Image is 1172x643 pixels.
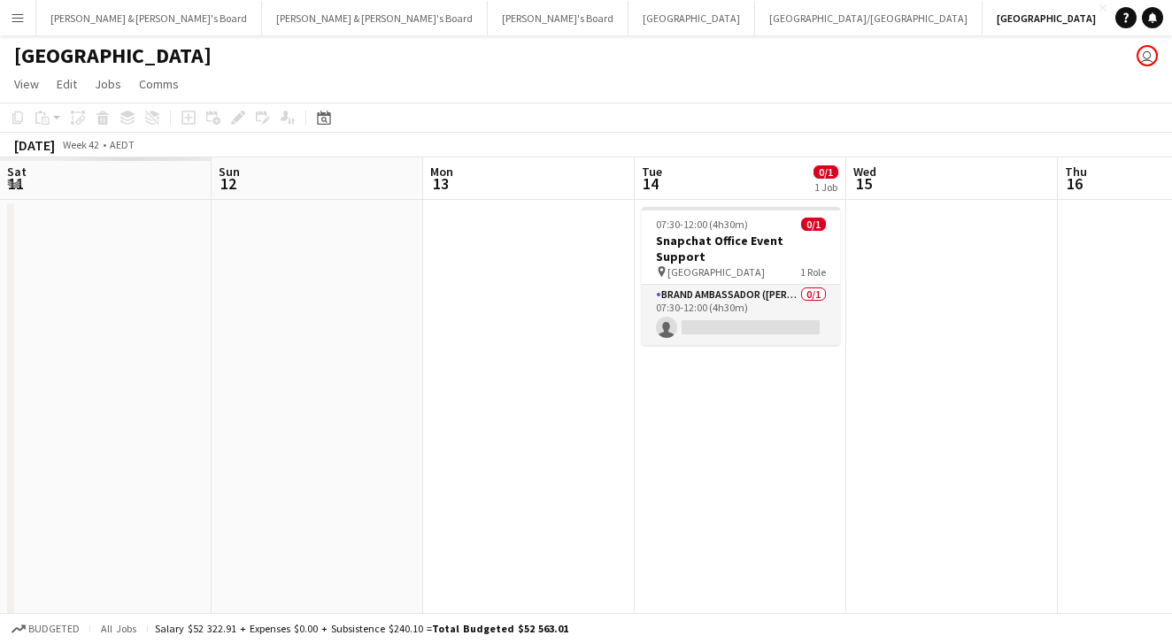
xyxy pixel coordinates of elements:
[97,622,140,635] span: All jobs
[432,622,568,635] span: Total Budgeted $52 563.01
[656,218,748,231] span: 07:30-12:00 (4h30m)
[4,173,27,194] span: 11
[1137,45,1158,66] app-user-avatar: Jenny Tu
[801,218,826,231] span: 0/1
[430,164,453,180] span: Mon
[139,76,179,92] span: Comms
[639,173,662,194] span: 14
[755,1,983,35] button: [GEOGRAPHIC_DATA]/[GEOGRAPHIC_DATA]
[57,76,77,92] span: Edit
[9,619,82,639] button: Budgeted
[983,1,1111,35] button: [GEOGRAPHIC_DATA]
[853,164,876,180] span: Wed
[428,173,453,194] span: 13
[488,1,628,35] button: [PERSON_NAME]'s Board
[7,164,27,180] span: Sat
[642,207,840,345] app-job-card: 07:30-12:00 (4h30m)0/1Snapchat Office Event Support [GEOGRAPHIC_DATA]1 RoleBrand Ambassador ([PER...
[642,164,662,180] span: Tue
[95,76,121,92] span: Jobs
[28,623,80,635] span: Budgeted
[155,622,568,635] div: Salary $52 322.91 + Expenses $0.00 + Subsistence $240.10 =
[1065,164,1087,180] span: Thu
[36,1,262,35] button: [PERSON_NAME] & [PERSON_NAME]'s Board
[219,164,240,180] span: Sun
[1062,173,1087,194] span: 16
[642,285,840,345] app-card-role: Brand Ambassador ([PERSON_NAME])0/107:30-12:00 (4h30m)
[7,73,46,96] a: View
[216,173,240,194] span: 12
[14,76,39,92] span: View
[50,73,84,96] a: Edit
[628,1,755,35] button: [GEOGRAPHIC_DATA]
[14,136,55,154] div: [DATE]
[14,42,212,69] h1: [GEOGRAPHIC_DATA]
[58,138,103,151] span: Week 42
[667,265,765,279] span: [GEOGRAPHIC_DATA]
[132,73,186,96] a: Comms
[813,165,838,179] span: 0/1
[642,233,840,264] h3: Snapchat Office Event Support
[814,180,837,194] div: 1 Job
[110,138,135,151] div: AEDT
[262,1,488,35] button: [PERSON_NAME] & [PERSON_NAME]'s Board
[851,173,876,194] span: 15
[800,265,826,279] span: 1 Role
[88,73,128,96] a: Jobs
